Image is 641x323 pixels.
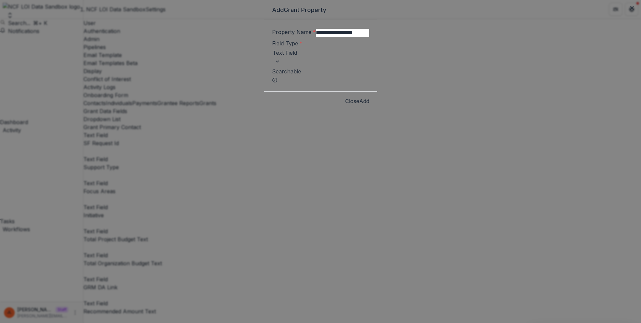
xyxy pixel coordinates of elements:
button: Close [626,3,637,13]
button: Add [359,97,369,105]
label: Field Type [272,40,302,47]
button: Close [345,97,359,105]
label: Property Name [272,29,316,35]
label: Searchable [272,68,301,75]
